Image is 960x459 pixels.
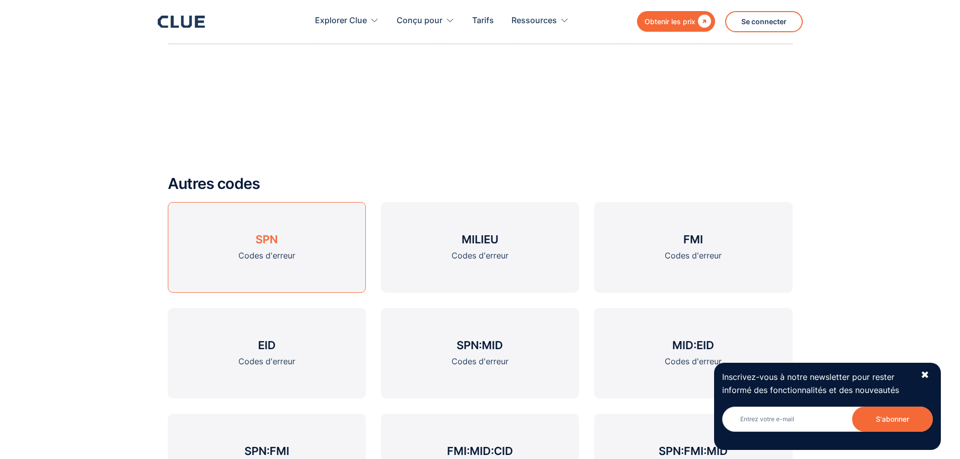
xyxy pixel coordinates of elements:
a: Tarifs [472,5,494,37]
input: S'abonner [852,407,933,432]
font: SPN:FMI:MID [659,444,728,457]
font: informé des fonctionnalités et des nouveautés [722,385,899,395]
font: FMI [683,233,703,246]
font: MILIEU [462,233,498,246]
font:  [698,15,711,28]
font: SPN [255,233,278,246]
a: SPNCodes d'erreur [168,202,366,293]
font: Inscrivez-vous à notre newsletter pour rester [722,372,894,382]
font: Se connecter [741,17,787,26]
form: Bulletin [722,407,933,442]
font: Codes d'erreur [452,250,508,260]
a: EIDCodes d'erreur [168,308,366,399]
font: Codes d'erreur [665,356,722,366]
a: Obtenir les prix [637,11,715,32]
font: Conçu pour [397,15,442,25]
font: Codes d'erreur [665,250,722,260]
font: Codes d'erreur [238,250,295,260]
font: Autres codes [168,174,260,192]
div: Ressources [511,5,569,37]
div: Conçu pour [397,5,455,37]
font: Tarifs [472,15,494,25]
font: MID:EID [672,339,714,352]
font: SPN:MID [457,339,503,352]
font: ✖ [921,369,929,381]
input: Entrez votre e-mail [722,407,933,432]
a: MID:EIDCodes d'erreur [594,308,792,399]
font: Codes d'erreur [452,356,508,366]
a: MILIEUCodes d'erreur [381,202,579,293]
div: Explorer Clue [315,5,379,37]
font: FMI:MID:CID [447,444,513,457]
font: SPN:FMI [244,444,289,457]
font: Obtenir les prix [645,17,695,26]
font: Codes d'erreur [238,356,295,366]
a: FMICodes d'erreur [594,202,792,293]
font: Explorer Clue [315,15,367,25]
a: Se connecter [725,11,803,32]
a: SPN:MIDCodes d'erreur [381,308,579,399]
font: Ressources [511,15,557,25]
font: EID [258,339,276,352]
